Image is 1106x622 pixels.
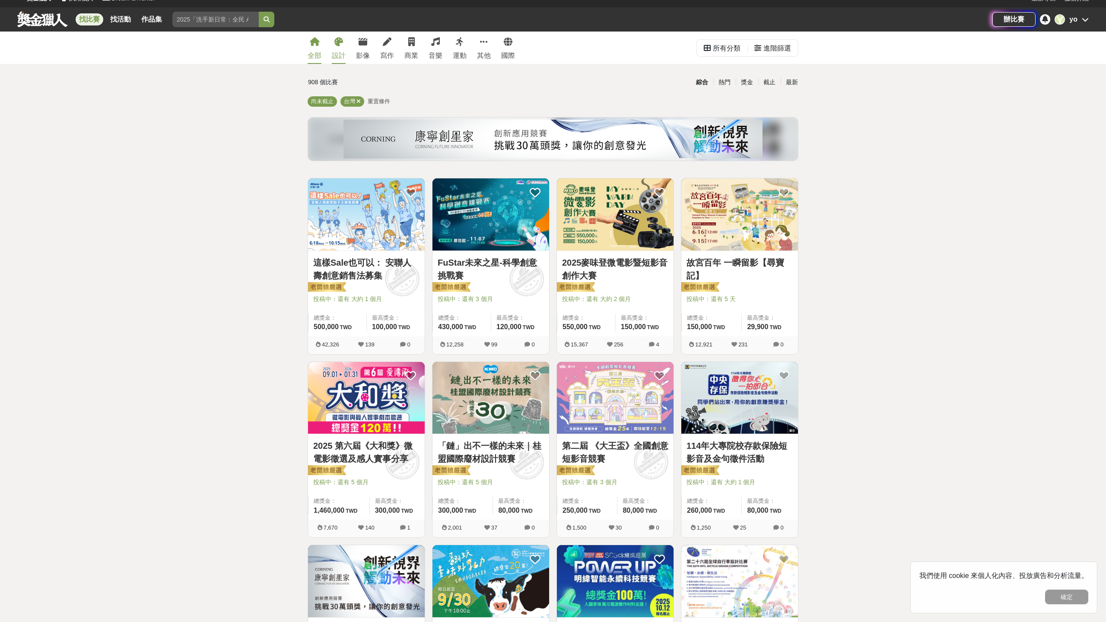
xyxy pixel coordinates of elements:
[523,324,534,330] span: TWD
[313,439,420,465] a: 2025 第六屆《大和獎》微電影徵選及感人實事分享
[432,178,549,251] a: Cover Image
[432,178,549,251] img: Cover Image
[308,178,425,251] a: Cover Image
[314,323,339,330] span: 500,000
[563,507,588,514] span: 250,000
[686,256,793,282] a: 故宮百年 一瞬留影【尋寶記】
[555,282,595,294] img: 老闆娘嚴選
[308,178,425,251] img: Cover Image
[380,51,394,61] div: 寫作
[398,324,410,330] span: TWD
[404,32,418,64] a: 商業
[438,507,463,514] span: 300,000
[314,497,364,505] span: 總獎金：
[531,341,534,348] span: 0
[438,256,544,282] a: FuStar未來之星-科學創意挑戰賽
[429,51,442,61] div: 音樂
[438,314,486,322] span: 總獎金：
[313,256,420,282] a: 這樣Sale也可以： 安聯人壽創意銷售法募集
[747,507,768,514] span: 80,000
[401,508,413,514] span: TWD
[571,341,588,348] span: 15,367
[563,323,588,330] span: 550,000
[372,314,420,322] span: 最高獎金：
[438,478,544,487] span: 投稿中：還有 5 個月
[589,508,601,514] span: TWD
[324,524,338,531] span: 7,670
[332,51,346,61] div: 設計
[365,341,375,348] span: 139
[686,478,793,487] span: 投稿中：還有 大約 1 個月
[404,51,418,61] div: 商業
[322,341,339,348] span: 42,326
[491,341,497,348] span: 99
[740,524,746,531] span: 25
[407,524,410,531] span: 1
[308,32,321,64] a: 全部
[695,341,712,348] span: 12,921
[368,98,390,105] span: 重置條件
[340,324,352,330] span: TWD
[589,324,601,330] span: TWD
[311,98,334,105] span: 尚未截止
[432,362,549,434] img: Cover Image
[621,323,646,330] span: 150,000
[431,465,470,477] img: 老闆娘嚴選
[501,51,515,61] div: 國際
[453,51,467,61] div: 運動
[557,178,674,251] a: Cover Image
[623,507,644,514] span: 80,000
[557,362,674,434] img: Cover Image
[562,256,668,282] a: 2025麥味登微電影暨短影音創作大賽
[713,508,725,514] span: TWD
[438,323,463,330] span: 430,000
[365,524,375,531] span: 140
[557,545,674,618] a: Cover Image
[681,178,798,251] img: Cover Image
[308,51,321,61] div: 全部
[656,524,659,531] span: 0
[562,439,668,465] a: 第二屆 《大王盃》全國創意短影音競賽
[562,295,668,304] span: 投稿中：還有 大約 2 個月
[138,13,165,25] a: 作品集
[747,323,768,330] span: 29,900
[1069,14,1077,25] div: yo
[563,314,610,322] span: 總獎金：
[306,282,346,294] img: 老闆娘嚴選
[346,508,357,514] span: TWD
[464,508,476,514] span: TWD
[1045,590,1088,604] button: 確定
[713,40,741,57] div: 所有分類
[477,32,491,64] a: 其他
[680,282,719,294] img: 老闆娘嚴選
[557,178,674,251] img: Cover Image
[496,323,521,330] span: 120,000
[687,497,736,505] span: 總獎金：
[1055,14,1065,25] div: Y
[438,497,487,505] span: 總獎金：
[681,362,798,434] img: Cover Image
[681,178,798,251] a: Cover Image
[769,324,781,330] span: TWD
[697,524,711,531] span: 1,250
[763,40,791,57] div: 進階篩選
[380,32,394,64] a: 寫作
[448,524,462,531] span: 2,001
[736,75,758,90] div: 獎金
[306,465,346,477] img: 老闆娘嚴選
[614,341,623,348] span: 256
[429,32,442,64] a: 音樂
[498,497,544,505] span: 最高獎金：
[557,545,674,617] img: Cover Image
[992,12,1036,27] a: 辦比賽
[375,507,400,514] span: 300,000
[691,75,713,90] div: 綜合
[531,524,534,531] span: 0
[172,12,259,27] input: 2025「洗手新日常：全民 ALL IN」洗手歌全台徵選
[621,314,668,322] span: 最高獎金：
[356,51,370,61] div: 影像
[501,32,515,64] a: 國際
